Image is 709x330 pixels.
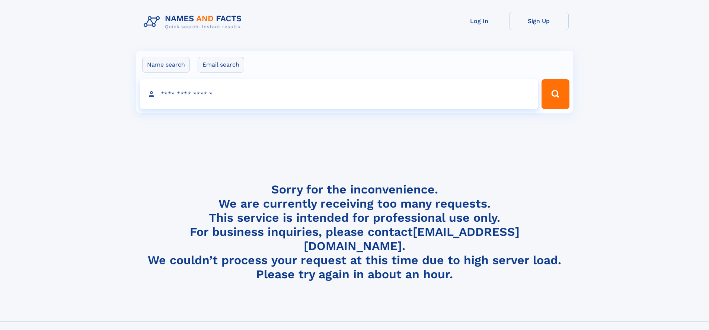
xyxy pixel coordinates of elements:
[140,79,539,109] input: search input
[542,79,569,109] button: Search Button
[304,225,520,253] a: [EMAIL_ADDRESS][DOMAIN_NAME]
[141,12,248,32] img: Logo Names and Facts
[509,12,569,30] a: Sign Up
[141,182,569,282] h4: Sorry for the inconvenience. We are currently receiving too many requests. This service is intend...
[142,57,190,73] label: Name search
[198,57,244,73] label: Email search
[450,12,509,30] a: Log In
